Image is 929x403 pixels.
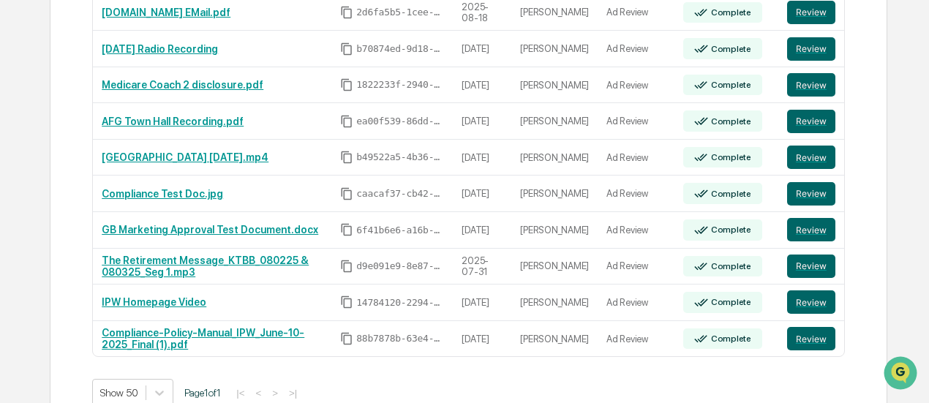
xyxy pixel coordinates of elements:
[340,78,353,91] span: Copy Id
[102,255,309,278] a: The Retirement Message_KTBB_080225 & 080325_Seg 1.mp3
[356,79,444,91] span: 1822233f-2940-40c3-ae9c-5e860ff15d01
[15,213,26,225] div: 🔎
[787,1,835,24] a: Review
[787,110,835,133] button: Review
[708,334,751,344] div: Complete
[340,151,353,164] span: Copy Id
[9,178,100,204] a: 🖐️Preclearance
[511,321,598,357] td: [PERSON_NAME]
[882,355,922,394] iframe: Open customer support
[598,31,674,67] td: Ad Review
[708,261,751,271] div: Complete
[146,247,177,258] span: Pylon
[708,225,751,235] div: Complete
[106,185,118,197] div: 🗄️
[9,206,98,232] a: 🔎Data Lookup
[232,387,249,399] button: |<
[38,66,241,81] input: Clear
[102,43,218,55] a: [DATE] Radio Recording
[708,152,751,162] div: Complete
[102,188,223,200] a: Compliance Test Doc.jpg
[787,73,835,97] button: Review
[102,327,304,350] a: Compliance-Policy-Manual_IPW_June-10-2025_Final (1).pdf
[511,176,598,212] td: [PERSON_NAME]
[102,151,268,163] a: [GEOGRAPHIC_DATA] [DATE].mp4
[285,387,301,399] button: >|
[598,176,674,212] td: Ad Review
[787,290,835,314] button: Review
[453,285,511,321] td: [DATE]
[103,246,177,258] a: Powered byPylon
[453,31,511,67] td: [DATE]
[511,285,598,321] td: [PERSON_NAME]
[340,332,353,345] span: Copy Id
[453,67,511,104] td: [DATE]
[102,7,230,18] a: [DOMAIN_NAME] EMail.pdf
[787,255,835,278] button: Review
[102,224,318,236] a: GB Marketing Approval Test Document.docx
[708,297,751,307] div: Complete
[29,184,94,198] span: Preclearance
[598,321,674,357] td: Ad Review
[598,67,674,104] td: Ad Review
[340,187,353,200] span: Copy Id
[453,212,511,249] td: [DATE]
[453,176,511,212] td: [DATE]
[708,80,751,90] div: Complete
[356,116,444,127] span: ea00f539-86dd-40a5-93e4-78bc75b2ff2c
[100,178,187,204] a: 🗄️Attestations
[511,67,598,104] td: [PERSON_NAME]
[356,297,444,309] span: 14784120-2294-44f7-81e0-45370f18ae73
[453,103,511,140] td: [DATE]
[15,30,266,53] p: How can we help?
[511,31,598,67] td: [PERSON_NAME]
[340,6,353,19] span: Copy Id
[15,111,41,138] img: 1746055101610-c473b297-6a78-478c-a979-82029cc54cd1
[102,79,263,91] a: Medicare Coach 2 disclosure.pdf
[787,327,835,350] button: Review
[787,182,835,206] button: Review
[102,296,206,308] a: IPW Homepage Video
[251,387,266,399] button: <
[708,7,751,18] div: Complete
[598,140,674,176] td: Ad Review
[356,7,444,18] span: 2d6fa5b5-1cee-4b54-8976-41cfc7602a32
[356,225,444,236] span: 6f41b6e6-a16b-43a7-85ee-f59e7c0cbecb
[511,212,598,249] td: [PERSON_NAME]
[511,249,598,285] td: [PERSON_NAME]
[708,44,751,54] div: Complete
[356,260,444,272] span: d9e091e9-8e87-4b12-8e6a-55e010c0700b
[340,115,353,128] span: Copy Id
[787,146,835,169] button: Review
[340,42,353,56] span: Copy Id
[511,140,598,176] td: [PERSON_NAME]
[598,212,674,249] td: Ad Review
[340,260,353,273] span: Copy Id
[50,111,240,126] div: Start new chat
[787,218,835,241] button: Review
[340,295,353,309] span: Copy Id
[29,211,92,226] span: Data Lookup
[787,37,835,61] a: Review
[50,126,185,138] div: We're available if you need us!
[15,185,26,197] div: 🖐️
[453,140,511,176] td: [DATE]
[708,116,751,127] div: Complete
[511,103,598,140] td: [PERSON_NAME]
[356,43,444,55] span: b70874ed-9d18-4928-b625-b8aa3f2379aa
[249,116,266,133] button: Start new chat
[184,387,221,399] span: Page 1 of 1
[453,321,511,357] td: [DATE]
[598,285,674,321] td: Ad Review
[356,333,444,344] span: 88b7878b-63e4-4bec-838b-beea9d6ad551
